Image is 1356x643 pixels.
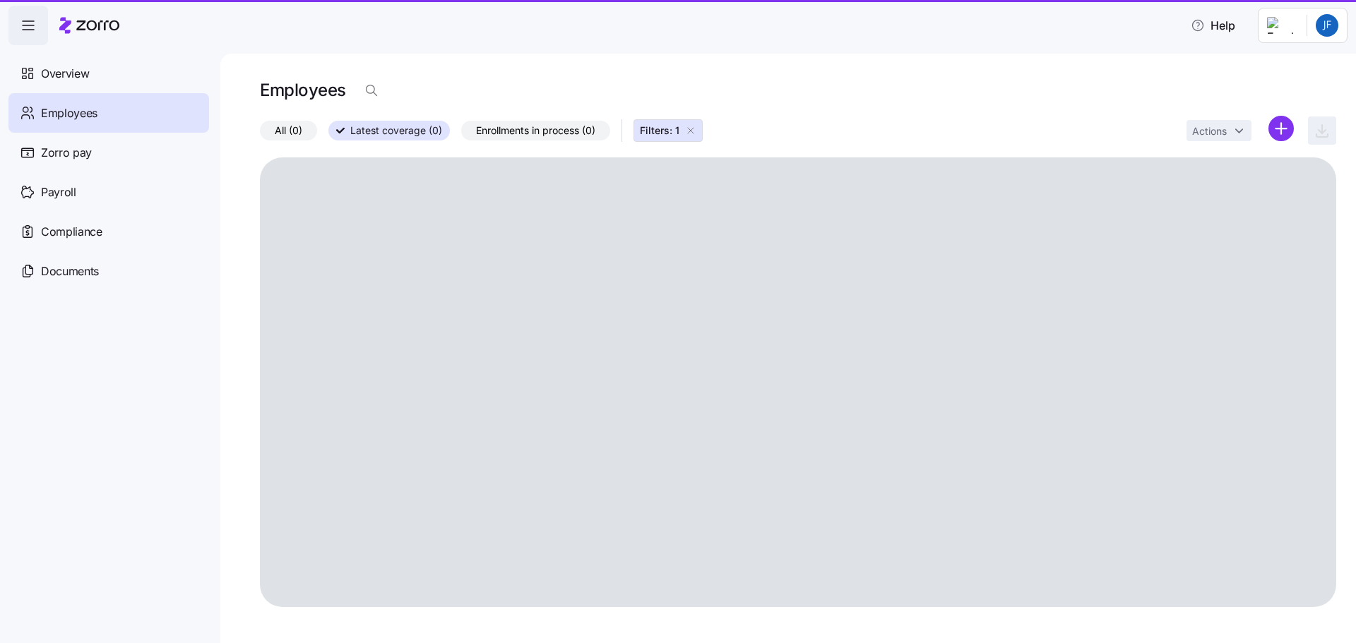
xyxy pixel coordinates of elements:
a: Employees [8,93,209,133]
span: All (0) [275,121,302,140]
span: Employees [41,104,97,122]
span: Enrollments in process (0) [476,121,595,140]
a: Zorro pay [8,133,209,172]
span: Zorro pay [41,144,92,162]
span: Help [1191,17,1235,34]
a: Documents [8,251,209,291]
span: Compliance [41,223,102,241]
span: Overview [41,65,89,83]
img: Employer logo [1267,17,1295,34]
h1: Employees [260,79,346,101]
span: Documents [41,263,99,280]
button: Filters: 1 [634,119,703,142]
span: Latest coverage (0) [350,121,442,140]
a: Compliance [8,212,209,251]
button: Actions [1186,120,1251,141]
a: Overview [8,54,209,93]
span: Actions [1192,126,1227,136]
button: Help [1179,11,1247,40]
span: Payroll [41,184,76,201]
span: Filters: 1 [640,124,679,138]
img: 21782d9a972154e1077e9390cd91bd86 [1316,14,1338,37]
svg: add icon [1268,116,1294,141]
a: Payroll [8,172,209,212]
